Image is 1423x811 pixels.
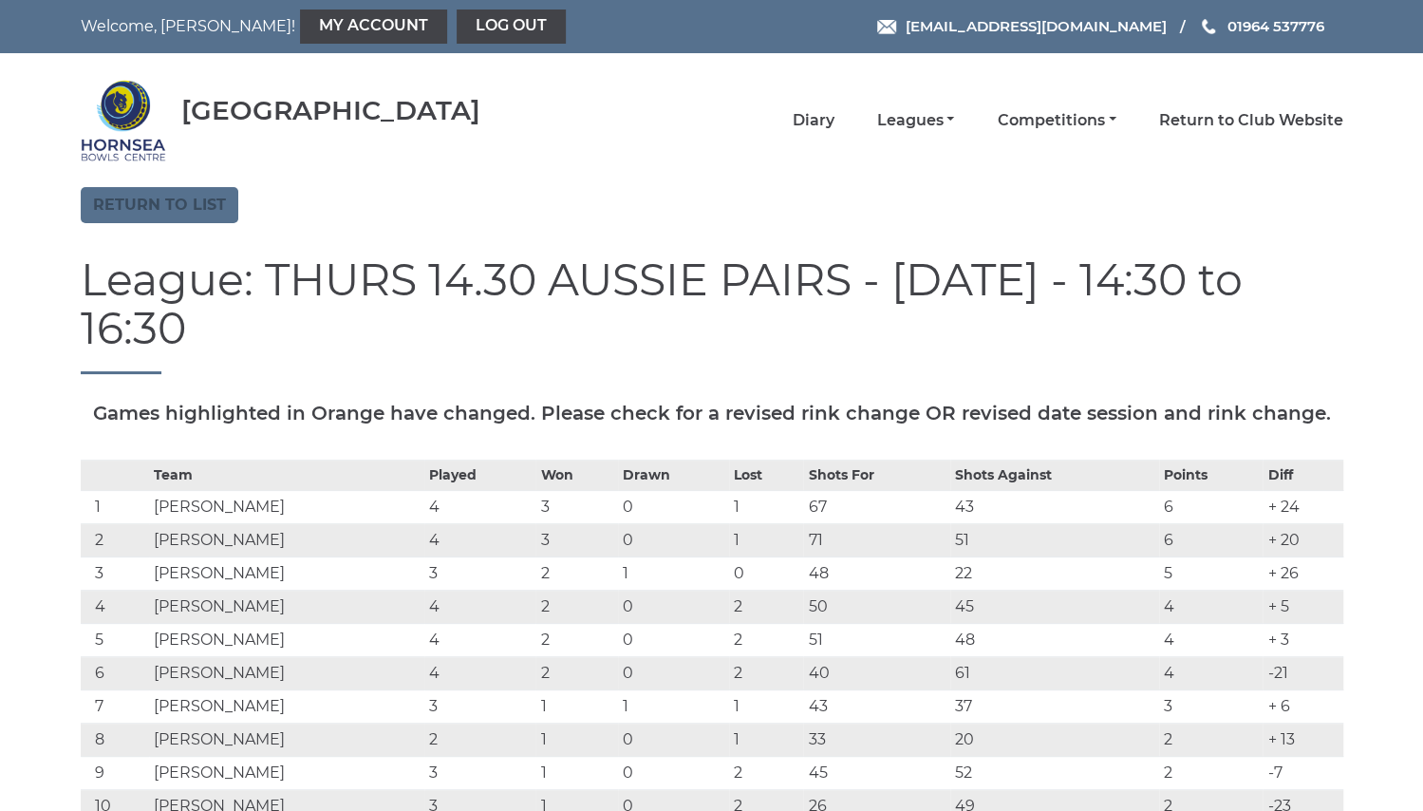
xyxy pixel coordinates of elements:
[81,557,149,591] td: 3
[149,557,424,591] td: [PERSON_NAME]
[1159,524,1264,557] td: 6
[149,757,424,790] td: [PERSON_NAME]
[1159,657,1264,690] td: 4
[1263,591,1342,624] td: + 5
[424,724,536,757] td: 2
[950,757,1158,790] td: 52
[729,690,803,724] td: 1
[424,591,536,624] td: 4
[81,591,149,624] td: 4
[1263,690,1342,724] td: + 6
[424,524,536,557] td: 4
[535,591,617,624] td: 2
[81,403,1343,424] h5: Games highlighted in Orange have changed. Please check for a revised rink change OR revised date ...
[1263,491,1342,524] td: + 24
[950,724,1158,757] td: 20
[618,757,730,790] td: 0
[81,690,149,724] td: 7
[997,110,1115,131] a: Competitions
[1159,461,1264,491] th: Points
[1202,19,1215,34] img: Phone us
[81,256,1343,374] h1: League: THURS 14.30 AUSSIE PAIRS - [DATE] - 14:30 to 16:30
[1263,524,1342,557] td: + 20
[618,557,730,591] td: 1
[149,624,424,657] td: [PERSON_NAME]
[1263,757,1342,790] td: -7
[424,690,536,724] td: 3
[618,690,730,724] td: 1
[149,461,424,491] th: Team
[535,657,617,690] td: 2
[803,491,950,524] td: 67
[618,491,730,524] td: 0
[618,524,730,557] td: 0
[729,461,803,491] th: Lost
[803,461,950,491] th: Shots For
[950,461,1158,491] th: Shots Against
[877,15,1166,37] a: Email [EMAIL_ADDRESS][DOMAIN_NAME]
[1159,724,1264,757] td: 2
[729,557,803,591] td: 0
[729,591,803,624] td: 2
[535,690,617,724] td: 1
[1199,15,1323,37] a: Phone us 01964 537776
[803,591,950,624] td: 50
[300,9,447,44] a: My Account
[803,624,950,657] td: 51
[618,657,730,690] td: 0
[1159,591,1264,624] td: 4
[729,524,803,557] td: 1
[424,557,536,591] td: 3
[1263,461,1342,491] th: Diff
[424,461,536,491] th: Played
[81,524,149,557] td: 2
[803,757,950,790] td: 45
[149,690,424,724] td: [PERSON_NAME]
[792,110,833,131] a: Diary
[535,724,617,757] td: 1
[535,461,617,491] th: Won
[1226,17,1323,35] span: 01964 537776
[950,657,1158,690] td: 61
[729,624,803,657] td: 2
[81,724,149,757] td: 8
[877,20,896,34] img: Email
[457,9,566,44] a: Log out
[535,491,617,524] td: 3
[535,557,617,591] td: 2
[803,557,950,591] td: 48
[950,557,1158,591] td: 22
[81,624,149,657] td: 5
[803,524,950,557] td: 71
[1159,624,1264,657] td: 4
[535,757,617,790] td: 1
[618,724,730,757] td: 0
[950,690,1158,724] td: 37
[1159,557,1264,591] td: 5
[950,591,1158,624] td: 45
[876,110,954,131] a: Leagues
[950,491,1158,524] td: 43
[618,591,730,624] td: 0
[803,724,950,757] td: 33
[81,491,149,524] td: 1
[803,690,950,724] td: 43
[1263,624,1342,657] td: + 3
[1263,557,1342,591] td: + 26
[1159,690,1264,724] td: 3
[81,187,238,223] a: Return to list
[729,724,803,757] td: 1
[424,624,536,657] td: 4
[1263,657,1342,690] td: -21
[950,624,1158,657] td: 48
[81,757,149,790] td: 9
[1263,724,1342,757] td: + 13
[149,591,424,624] td: [PERSON_NAME]
[149,491,424,524] td: [PERSON_NAME]
[81,78,166,163] img: Hornsea Bowls Centre
[1159,110,1343,131] a: Return to Club Website
[424,757,536,790] td: 3
[618,624,730,657] td: 0
[149,724,424,757] td: [PERSON_NAME]
[905,17,1166,35] span: [EMAIL_ADDRESS][DOMAIN_NAME]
